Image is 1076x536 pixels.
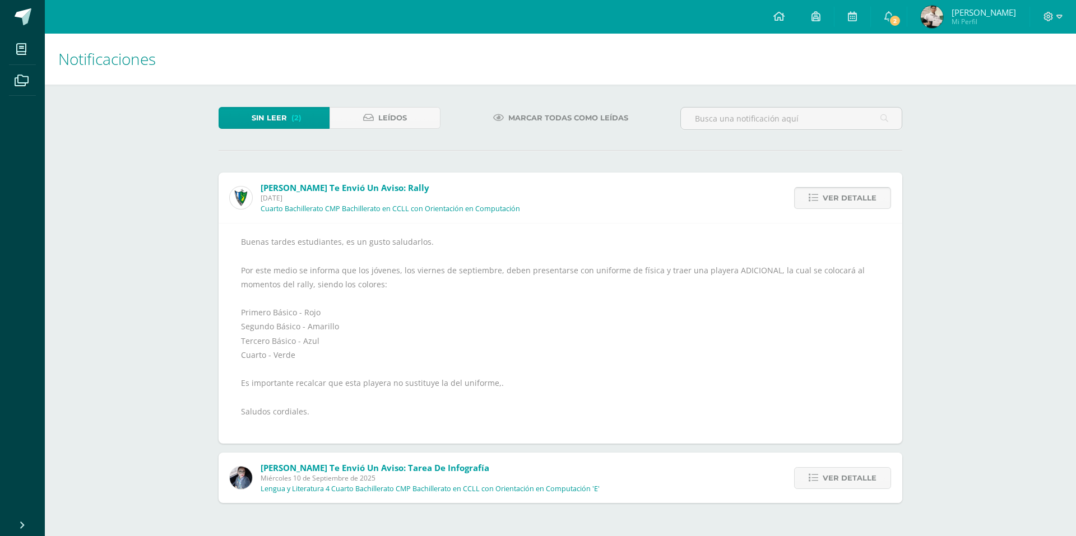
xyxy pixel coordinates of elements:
[230,467,252,489] img: 702136d6d401d1cd4ce1c6f6778c2e49.png
[241,235,880,432] div: Buenas tardes estudiantes, es un gusto saludarlos. Por este medio se informa que los jóvenes, los...
[378,108,407,128] span: Leídos
[508,108,628,128] span: Marcar todas como leídas
[291,108,302,128] span: (2)
[681,108,902,129] input: Busca una notificación aquí
[261,473,600,483] span: Miércoles 10 de Septiembre de 2025
[952,7,1016,18] span: [PERSON_NAME]
[261,204,520,213] p: Cuarto Bachillerato CMP Bachillerato en CCLL con Orientación en Computación
[823,468,876,488] span: Ver detalle
[921,6,943,28] img: e7ba52ea921276b305ed1a43d236616f.png
[330,107,440,129] a: Leídos
[261,484,600,493] p: Lengua y Literatura 4 Cuarto Bachillerato CMP Bachillerato en CCLL con Orientación en Computación...
[58,48,156,69] span: Notificaciones
[230,187,252,209] img: 9f174a157161b4ddbe12118a61fed988.png
[479,107,642,129] a: Marcar todas como leídas
[252,108,287,128] span: Sin leer
[219,107,330,129] a: Sin leer(2)
[261,182,429,193] span: [PERSON_NAME] te envió un aviso: Rally
[952,17,1016,26] span: Mi Perfil
[823,188,876,208] span: Ver detalle
[261,462,489,473] span: [PERSON_NAME] te envió un aviso: Tarea de Infografía
[261,193,520,203] span: [DATE]
[889,15,901,27] span: 2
